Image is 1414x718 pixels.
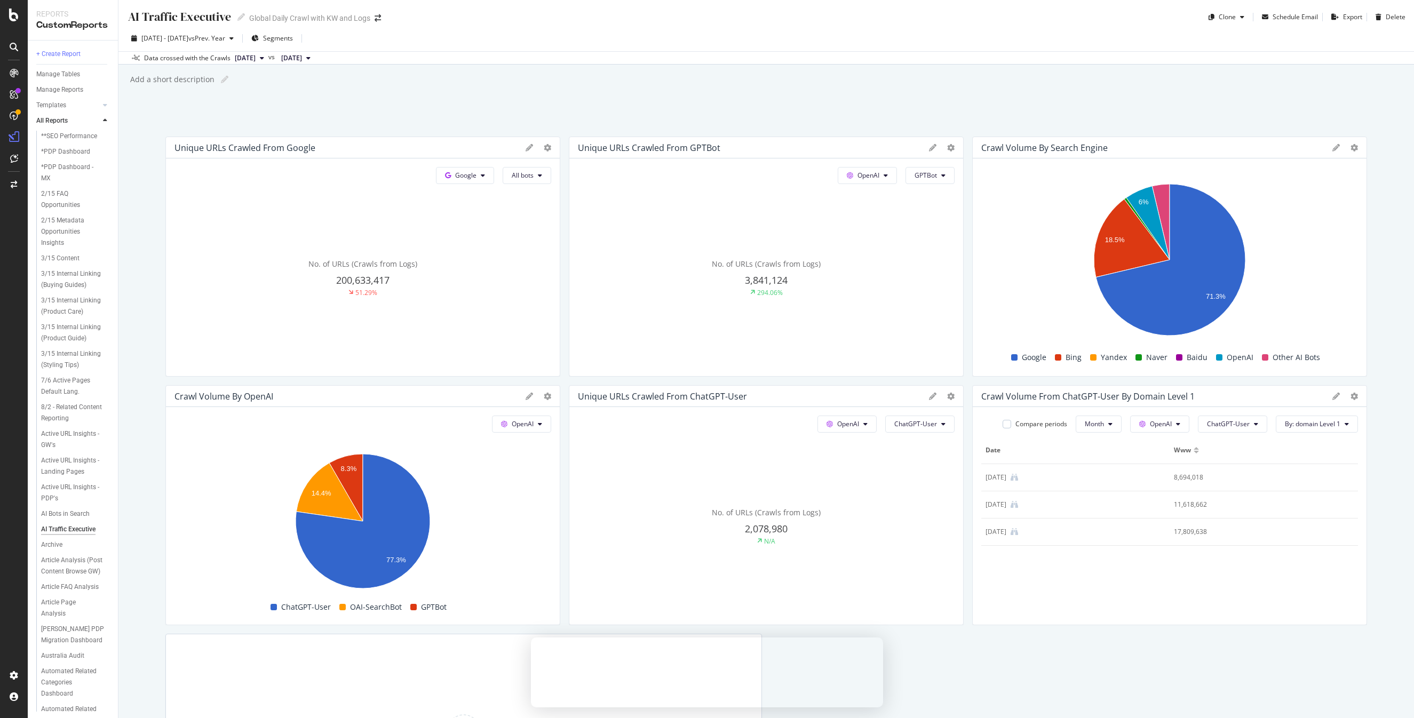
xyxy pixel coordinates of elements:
[41,188,101,211] div: 2/15 FAQ Opportunities
[36,49,110,60] a: + Create Report
[249,13,370,23] div: Global Daily Crawl with KW and Logs
[512,171,534,180] span: All bots
[41,146,90,157] div: *PDP Dashboard
[1174,500,1336,509] div: 11,618,662
[986,527,1006,537] div: 1 Aug. 2025
[1327,9,1362,26] button: Export
[341,465,357,473] text: 8.3%
[1101,351,1127,364] span: Yandex
[41,597,100,619] div: Article Page Analysis
[165,385,560,625] div: Crawl Volume by OpenAIOpenAIA chart.ChatGPT-UserOAI-SearchBotGPTBot
[41,375,103,397] div: 7/6 Active Pages Default Lang.
[36,9,109,19] div: Reports
[127,9,231,25] div: AI Traffic Executive
[915,171,937,180] span: GPTBot
[336,274,390,286] span: 200,633,417
[578,142,720,153] div: Unique URLs Crawled from GPTBot
[247,30,297,47] button: Segments
[41,295,110,317] a: 3/15 Internal Linking (Product Care)
[981,142,1108,153] div: Crawl Volume By Search Engine
[36,84,110,95] a: Manage Reports
[986,445,1163,455] span: Date
[905,167,955,184] button: GPTBot
[41,666,105,699] div: Automated Related Categories Dashboard
[1378,682,1403,707] iframe: Intercom live chat
[838,167,897,184] button: OpenAI
[174,449,551,598] div: A chart.
[1146,351,1167,364] span: Naver
[41,215,110,249] a: 2/15 Metadata Opportunities Insights
[41,597,110,619] a: Article Page Analysis
[492,416,551,433] button: OpenAI
[350,601,402,613] span: OAI-SearchBot
[36,115,68,126] div: All Reports
[986,500,1006,509] div: 1 Jul. 2025
[1386,12,1405,21] div: Delete
[41,131,110,142] a: **SEO Performance
[503,167,551,184] button: All bots
[36,100,66,111] div: Templates
[986,473,1006,482] div: 1 Jun. 2025
[41,402,110,424] a: 8/2 - Related Content Reporting
[386,556,406,564] text: 77.3%
[41,555,105,577] div: Article Analysis (Post Content Browse GW)
[41,348,110,371] a: 3/15 Internal Linking (Styling Tips)
[512,419,534,428] span: OpenAI
[263,34,293,43] span: Segments
[1150,419,1172,428] span: OpenAI
[712,259,821,269] span: No. of URLs (Crawls from Logs)
[36,100,100,111] a: Templates
[757,288,783,297] div: 294.06%
[972,385,1367,625] div: Crawl Volume from ChatGPT-User by domain Level 1Compare periodsMonthOpenAIChatGPT-UserBy: domain ...
[712,507,821,517] span: No. of URLs (Crawls from Logs)
[1085,419,1104,428] span: Month
[281,601,331,613] span: ChatGPT-User
[41,482,102,504] div: Active URL Insights - PDP's
[1076,416,1122,433] button: Month
[221,76,228,83] i: Edit report name
[1187,351,1208,364] span: Baidu
[885,416,955,433] button: ChatGPT-User
[41,581,99,593] div: Article FAQ Analysis
[981,391,1195,402] div: Crawl Volume from ChatGPT-User by domain Level 1
[745,274,788,286] span: 3,841,124
[36,84,83,95] div: Manage Reports
[1174,445,1191,455] span: www
[41,555,110,577] a: Article Analysis (Post Content Browse GW)
[174,142,315,153] div: Unique URLs Crawled from Google
[36,19,109,31] div: CustomReports
[455,171,476,180] span: Google
[1371,9,1405,26] button: Delete
[569,385,964,625] div: Unique URLs Crawled from ChatGPT-UserOpenAIChatGPT-UserNo. of URLs (Crawls from Logs)2,078,980N/A
[41,650,84,661] div: Australia Audit
[1022,351,1046,364] span: Google
[268,52,277,62] span: vs
[308,259,417,269] span: No. of URLs (Crawls from Logs)
[1227,351,1253,364] span: OpenAI
[1174,527,1336,537] div: 17,809,638
[41,162,100,184] div: *PDP Dashboard - MX
[1276,416,1358,433] button: By: domain Level 1
[281,53,302,63] span: 2024 Aug. 20th
[1015,419,1067,428] div: Compare periods
[237,13,245,21] i: Edit report name
[355,288,377,297] div: 51.29%
[41,428,102,451] div: Active URL Insights - GW's
[312,489,331,497] text: 14.4%
[1139,198,1149,206] text: 6%
[41,215,104,249] div: 2/15 Metadata Opportunities Insights
[36,69,110,80] a: Manage Tables
[41,131,97,142] div: **SEO Performance
[981,179,1358,347] svg: A chart.
[41,295,104,317] div: 3/15 Internal Linking (Product Care)
[1198,416,1267,433] button: ChatGPT-User
[41,624,110,646] a: [PERSON_NAME] PDP Migration Dashboard
[41,253,110,264] a: 3/15 Content
[41,146,110,157] a: *PDP Dashboard
[857,171,879,180] span: OpenAI
[41,268,110,291] a: 3/15 Internal Linking (Buying Guides)
[531,637,883,707] iframe: Survey from Botify
[421,601,447,613] span: GPTBot
[41,455,104,477] div: Active URL Insights - Landing Pages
